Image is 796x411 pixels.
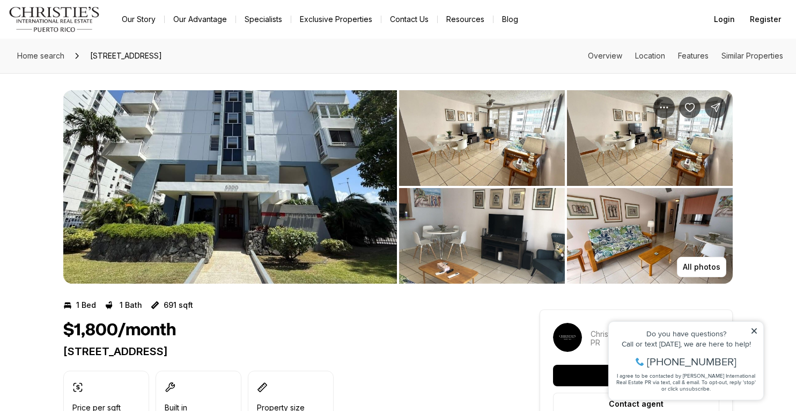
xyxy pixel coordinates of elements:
span: I agree to be contacted by [PERSON_NAME] International Real Estate PR via text, call & email. To ... [13,66,153,86]
p: 1 Bath [120,301,142,309]
button: All photos [677,257,726,277]
span: Home search [17,51,64,60]
p: [STREET_ADDRESS] [63,345,501,358]
img: logo [9,6,100,32]
p: 691 sqft [164,301,193,309]
button: Share Property: 37 ISLA VERDE AVE. #815 [705,97,726,118]
a: Our Advantage [165,12,235,27]
span: Register [750,15,781,24]
a: Blog [493,12,527,27]
button: Property options [653,97,675,118]
span: [PHONE_NUMBER] [44,51,134,61]
span: [STREET_ADDRESS] [86,47,166,64]
a: Skip to: Similar Properties [721,51,783,60]
h1: $1,800/month [63,320,176,341]
button: Contact Us [381,12,437,27]
a: Specialists [236,12,291,27]
a: Our Story [113,12,164,27]
p: All photos [683,263,720,271]
button: View image gallery [399,188,565,284]
a: Skip to: Overview [588,51,622,60]
a: Home search [13,47,69,64]
button: Login [707,9,741,30]
button: View image gallery [567,188,733,284]
button: Register [743,9,787,30]
li: 1 of 4 [63,90,397,284]
button: Save Property: 37 ISLA VERDE AVE. #815 [679,97,701,118]
a: Exclusive Properties [291,12,381,27]
nav: Page section menu [588,52,783,60]
span: Login [714,15,735,24]
p: 1 Bed [76,301,96,309]
p: Christie's International Real Estate PR [591,330,719,347]
div: Listing Photos [63,90,733,284]
button: View image gallery [399,90,565,186]
a: Resources [438,12,493,27]
button: View image gallery [567,90,733,186]
button: Request a tour [553,365,719,386]
div: Call or text [DATE], we are here to help! [11,34,155,42]
a: Skip to: Location [635,51,665,60]
div: Do you have questions? [11,24,155,32]
button: View image gallery [63,90,397,284]
li: 2 of 4 [399,90,733,284]
a: Skip to: Features [678,51,709,60]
